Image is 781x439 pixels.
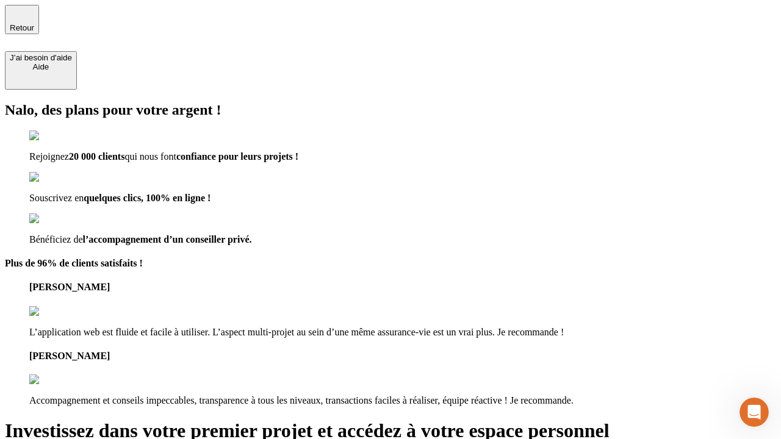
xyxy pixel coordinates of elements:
img: checkmark [29,213,82,224]
span: l’accompagnement d’un conseiller privé. [83,234,252,244]
div: Aide [10,62,72,71]
h4: Plus de 96% de clients satisfaits ! [5,258,776,269]
button: Retour [5,5,39,34]
span: qui nous font [124,151,176,162]
p: L’application web est fluide et facile à utiliser. L’aspect multi-projet au sein d’une même assur... [29,327,776,338]
h4: [PERSON_NAME] [29,282,776,293]
span: Bénéficiez de [29,234,83,244]
span: 20 000 clients [69,151,125,162]
img: reviews stars [29,374,90,385]
span: Souscrivez en [29,193,84,203]
h2: Nalo, des plans pour votre argent ! [5,102,776,118]
img: checkmark [29,130,82,141]
span: confiance pour leurs projets ! [176,151,298,162]
h4: [PERSON_NAME] [29,351,776,362]
img: checkmark [29,172,82,183]
span: quelques clics, 100% en ligne ! [84,193,211,203]
span: Retour [10,23,34,32]
span: Rejoignez [29,151,69,162]
div: J’ai besoin d'aide [10,53,72,62]
p: Accompagnement et conseils impeccables, transparence à tous les niveaux, transactions faciles à r... [29,395,776,406]
iframe: Intercom live chat [740,398,769,427]
img: reviews stars [29,306,90,317]
button: J’ai besoin d'aideAide [5,51,77,90]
